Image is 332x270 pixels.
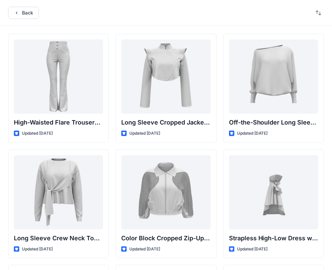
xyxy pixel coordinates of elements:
p: Updated [DATE] [22,130,53,137]
p: Color Block Cropped Zip-Up Jacket with Sheer Sleeves [121,234,210,243]
a: Long Sleeve Cropped Jacket with Mandarin Collar and Shoulder Detail [121,39,210,114]
a: Strapless High-Low Dress with Side Bow Detail [229,155,318,230]
p: Updated [DATE] [22,246,53,253]
p: Updated [DATE] [129,130,160,137]
p: Long Sleeve Crew Neck Top with Asymmetrical Tie Detail [14,234,103,243]
p: Strapless High-Low Dress with Side Bow Detail [229,234,318,243]
a: High-Waisted Flare Trousers with Button Detail [14,39,103,114]
p: Off-the-Shoulder Long Sleeve Top [229,118,318,127]
p: High-Waisted Flare Trousers with Button Detail [14,118,103,127]
a: Off-the-Shoulder Long Sleeve Top [229,39,318,114]
p: Updated [DATE] [129,246,160,253]
a: Long Sleeve Crew Neck Top with Asymmetrical Tie Detail [14,155,103,230]
button: Back [8,7,39,19]
p: Long Sleeve Cropped Jacket with Mandarin Collar and Shoulder Detail [121,118,210,127]
p: Updated [DATE] [237,246,268,253]
a: Color Block Cropped Zip-Up Jacket with Sheer Sleeves [121,155,210,230]
p: Updated [DATE] [237,130,268,137]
